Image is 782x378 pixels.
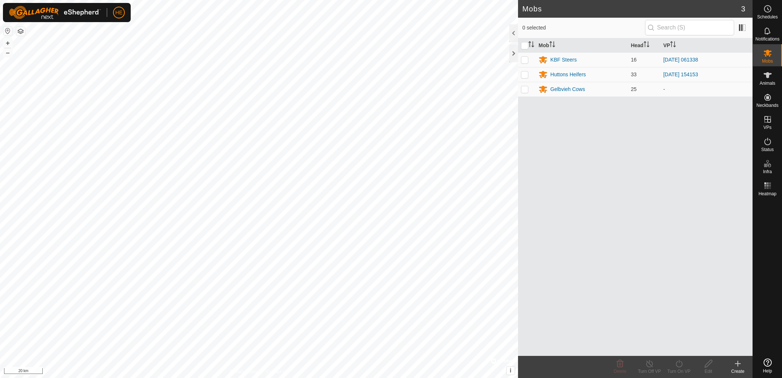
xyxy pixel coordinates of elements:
span: Status [761,147,774,152]
div: Gelbvieh Cows [550,85,585,93]
span: Heatmap [758,192,776,196]
button: – [3,48,12,57]
span: Animals [760,81,775,85]
button: i [507,367,515,375]
th: Mob [536,38,628,53]
th: VP [660,38,753,53]
div: Edit [694,368,723,375]
a: Privacy Policy [230,368,257,375]
button: + [3,39,12,48]
span: 16 [631,57,637,63]
a: Help [753,356,782,376]
button: Reset Map [3,27,12,35]
p-sorticon: Activate to sort [644,42,649,48]
div: KBF Steers [550,56,577,64]
p-sorticon: Activate to sort [670,42,676,48]
p-sorticon: Activate to sort [528,42,534,48]
a: [DATE] 061338 [663,57,698,63]
span: 33 [631,71,637,77]
span: 25 [631,86,637,92]
span: i [510,367,511,374]
a: Contact Us [266,368,288,375]
span: 3 [741,3,745,14]
span: Mobs [762,59,773,63]
button: Map Layers [16,27,25,36]
div: Huttons Heifers [550,71,586,78]
a: [DATE] 154153 [663,71,698,77]
span: Delete [614,369,627,374]
img: Gallagher Logo [9,6,101,19]
div: Create [723,368,753,375]
p-sorticon: Activate to sort [549,42,555,48]
span: VPs [763,125,771,130]
span: Schedules [757,15,778,19]
td: - [660,82,753,97]
span: Help [763,369,772,373]
h2: Mobs [522,4,741,13]
span: Neckbands [756,103,778,108]
span: Infra [763,169,772,174]
input: Search (S) [645,20,734,35]
div: Turn Off VP [635,368,664,375]
div: Turn On VP [664,368,694,375]
span: 0 selected [522,24,645,32]
th: Head [628,38,660,53]
span: Notifications [755,37,779,41]
span: HE [115,9,122,17]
